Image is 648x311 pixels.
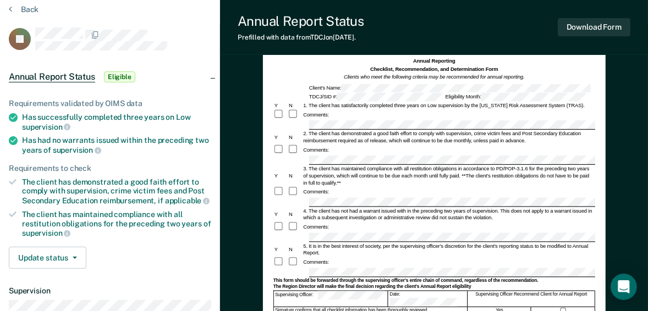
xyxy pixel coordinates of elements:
div: Y [273,172,288,179]
div: 4. The client has not had a warrant issued with in the preceding two years of supervision. This d... [302,207,595,221]
div: Supervising Officer Recommend Client for Annual Report [468,291,595,307]
div: Requirements validated by OIMS data [9,99,211,108]
div: Open Intercom Messenger [611,274,637,300]
div: Comments: [302,188,330,196]
div: Comments: [302,259,330,266]
strong: Annual Reporting [413,58,455,64]
div: Y [273,246,288,253]
span: supervision [22,229,70,237]
div: Supervising Officer: [274,291,388,307]
button: Back [9,4,39,14]
div: The Region Director will make the final decision regarding the client's Annual Report eligibility [273,284,595,290]
em: Clients who meet the following criteria may be recommended for annual reporting. [344,74,525,79]
div: Annual Report Status [238,13,364,29]
div: N [288,211,302,218]
div: Comments: [302,147,330,154]
span: supervision [53,146,101,154]
div: Prefilled with data from TDCJ on [DATE] . [238,34,364,41]
div: The client has demonstrated a good faith effort to comply with supervision, crime victim fees and... [22,177,211,206]
dt: Supervision [9,286,211,296]
div: Comments: [302,224,330,231]
div: 5. It is in the best interest of society, per the supervising officer's discretion for the client... [302,242,595,256]
div: The client has maintained compliance with all restitution obligations for the preceding two years of [22,210,211,238]
div: N [288,172,302,179]
div: Has successfully completed three years on Low [22,113,211,131]
div: N [288,102,302,109]
strong: Checklist, Recommendation, and Determination Form [370,66,498,71]
div: Requirements to check [9,164,211,173]
div: Y [273,134,288,141]
span: Annual Report Status [9,71,95,82]
div: Date: [388,291,468,307]
div: N [288,246,302,253]
div: TDCJ/SID #: [308,93,444,101]
span: applicable [165,196,210,205]
div: Comments: [302,112,330,119]
div: This form should be forwarded through the supervising officer's entire chain of command, regardle... [273,277,595,284]
div: Y [273,102,288,109]
div: Eligibility Month: [444,93,588,101]
span: supervision [22,123,70,131]
span: Eligible [104,71,135,82]
div: 1. The client has satisfactorily completed three years on Low supervision by the [US_STATE] Risk ... [302,102,595,109]
div: Y [273,211,288,218]
div: 2. The client has demonstrated a good faith effort to comply with supervision, crime victim fees ... [302,130,595,144]
div: N [288,134,302,141]
button: Download Form [558,18,630,36]
div: Has had no warrants issued within the preceding two years of [22,136,211,154]
div: 3. The client has maintained compliance with all restitution obligations in accordance to PD/POP-... [302,165,595,186]
div: Client's Name: [308,84,592,92]
button: Update status [9,247,86,269]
